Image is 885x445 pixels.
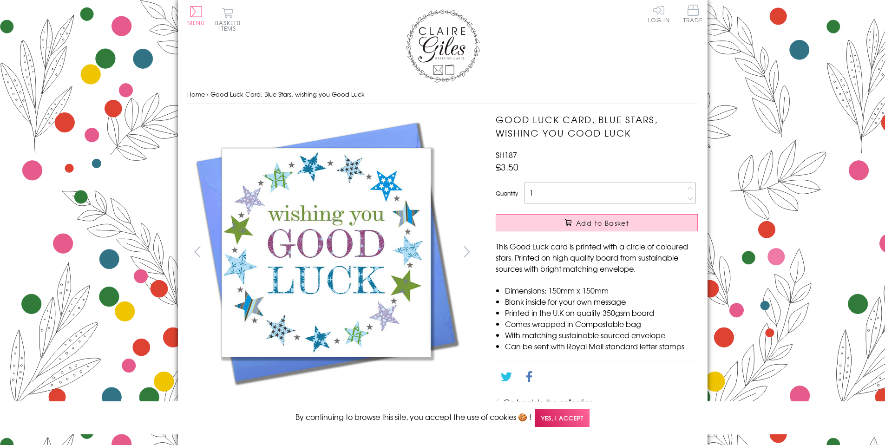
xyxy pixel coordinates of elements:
li: Dimensions: 150mm x 150mm [505,285,698,296]
button: Add to Basket [496,214,698,231]
button: prev [187,241,208,262]
button: Menu [187,6,205,26]
span: 0 items [219,19,241,33]
span: £3.50 [496,160,518,173]
a: Home [187,90,205,98]
li: Comes wrapped in Compostable bag [505,318,698,329]
span: SH187 [496,149,517,160]
nav: breadcrumbs [187,85,698,104]
span: Add to Basket [576,218,629,228]
span: Yes, I accept [535,409,590,427]
li: With matching sustainable sourced envelope [505,329,698,340]
img: Claire Giles Greetings Cards [406,9,480,83]
img: Good Luck Card, Blue Stars, wishing you Good Luck [187,113,466,392]
h1: Good Luck Card, Blue Stars, wishing you Good Luck [496,113,698,140]
li: Printed in the U.K on quality 350gsm board [505,307,698,318]
span: Good Luck Card, Blue Stars, wishing you Good Luck [210,90,365,98]
li: Blank inside for your own message [505,296,698,307]
label: Quantity [496,189,518,197]
a: Trade [683,5,703,25]
a: Log In [648,5,670,23]
span: › [207,90,209,98]
a: Go back to the collection [504,396,594,407]
button: next [456,241,477,262]
button: Basket0 items [215,7,241,31]
span: Trade [683,5,703,23]
li: Can be sent with Royal Mail standard letter stamps [505,340,698,352]
p: This Good Luck card is printed with a circle of coloured stars. Printed on high quality board fro... [496,241,698,274]
span: Menu [187,19,205,27]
